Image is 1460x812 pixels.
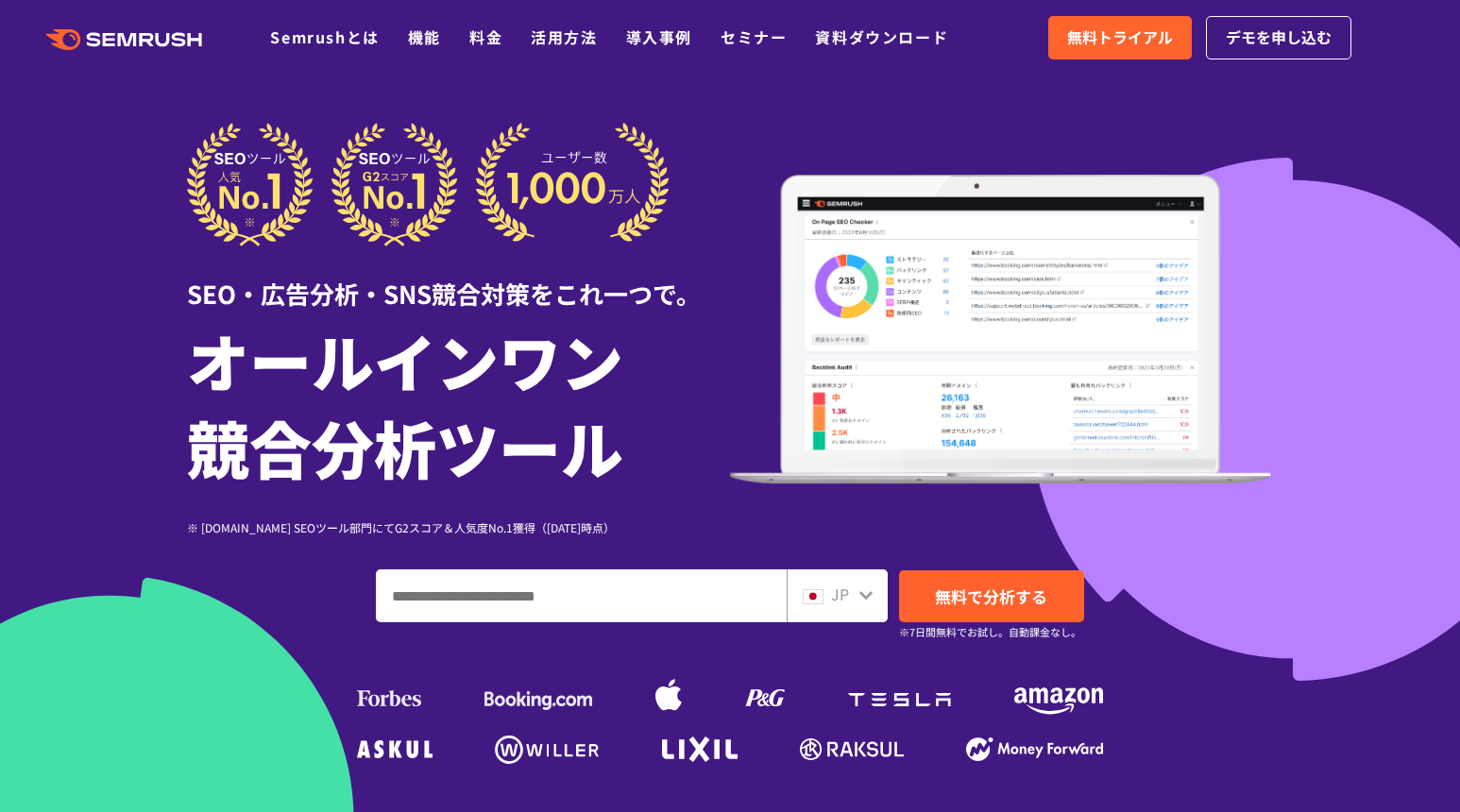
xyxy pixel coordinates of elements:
[899,623,1081,641] small: ※7日間無料でお試し。自動課金なし。
[1048,16,1192,59] a: 無料トライアル
[469,25,502,48] a: 料金
[899,570,1084,622] a: 無料で分析する
[721,25,787,48] a: セミナー
[626,25,692,48] a: 導入事例
[1226,25,1332,50] span: デモを申し込む
[408,25,441,48] a: 機能
[187,316,730,490] h1: オールインワン 競合分析ツール
[1067,25,1173,50] span: 無料トライアル
[531,25,597,48] a: 活用方法
[187,518,730,536] div: ※ [DOMAIN_NAME] SEOツール部門にてG2スコア＆人気度No.1獲得（[DATE]時点）
[377,570,786,621] input: ドメイン、キーワードまたはURLを入力してください
[270,25,379,48] a: Semrushとは
[815,25,948,48] a: 資料ダウンロード
[935,584,1047,608] span: 無料で分析する
[187,246,730,312] div: SEO・広告分析・SNS競合対策をこれ一つで。
[831,583,849,605] span: JP
[1206,16,1351,59] a: デモを申し込む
